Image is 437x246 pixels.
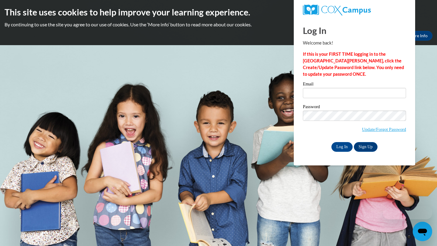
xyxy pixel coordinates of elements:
[383,206,432,219] iframe: Message from company
[354,142,378,152] a: Sign Up
[303,82,406,88] label: Email
[303,5,406,15] a: COX Campus
[5,6,432,18] h2: This site uses cookies to help improve your learning experience.
[303,105,406,111] label: Password
[303,24,406,37] h1: Log In
[5,21,432,28] p: By continuing to use the site you agree to our use of cookies. Use the ‘More info’ button to read...
[404,31,432,41] a: More Info
[303,52,404,77] strong: If this is your FIRST TIME logging in to the [GEOGRAPHIC_DATA][PERSON_NAME], click the Create/Upd...
[362,127,406,132] a: Update/Forgot Password
[303,5,371,15] img: COX Campus
[413,222,432,241] iframe: Button to launch messaging window
[331,142,353,152] input: Log In
[303,40,406,46] p: Welcome back!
